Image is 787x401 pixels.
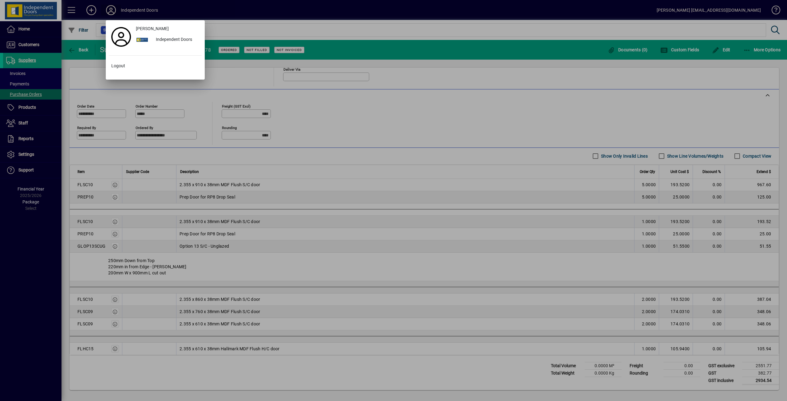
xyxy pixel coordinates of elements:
[133,23,202,34] a: [PERSON_NAME]
[133,34,202,45] button: Independent Doors
[151,34,202,45] div: Independent Doors
[109,31,133,42] a: Profile
[136,26,169,32] span: [PERSON_NAME]
[111,63,125,69] span: Logout
[109,61,202,72] button: Logout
